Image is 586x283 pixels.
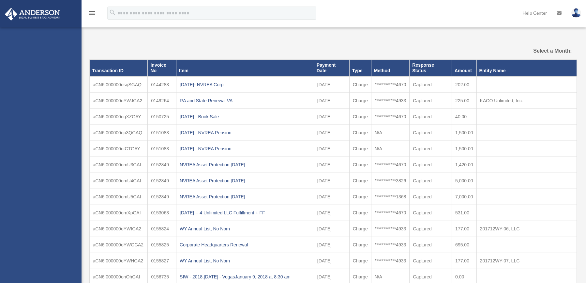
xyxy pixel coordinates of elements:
td: N/A [371,141,410,157]
td: Charge [349,125,371,141]
td: [DATE] [314,173,349,189]
td: aCN6f000000omU5GAI [89,189,148,205]
td: aCN6f000000oYWHGA2 [89,253,148,269]
div: WY Annual List, No Nom [180,256,310,265]
td: 0151083 [148,141,176,157]
td: Charge [349,205,371,221]
td: [DATE] [314,205,349,221]
td: 1,500.00 [452,125,477,141]
td: Captured [410,157,452,173]
div: [DATE] - NVREA Pension [180,144,310,153]
td: 202.00 [452,76,477,93]
td: aCN6f000000osqSGAQ [89,76,148,93]
td: Captured [410,237,452,253]
td: 531.00 [452,205,477,221]
td: Charge [349,173,371,189]
td: [DATE] [314,189,349,205]
td: [DATE] [314,76,349,93]
i: search [109,9,116,16]
div: NVREA Asset Protection [DATE] [180,160,310,169]
img: User Pic [571,8,581,18]
td: 201712WY-07, LLC [476,253,577,269]
td: Captured [410,189,452,205]
th: Payment Date [314,60,349,76]
td: [DATE] [314,125,349,141]
td: 201712WY-06, LLC [476,221,577,237]
td: 1,420.00 [452,157,477,173]
td: 40.00 [452,108,477,125]
a: menu [88,11,96,17]
td: 177.00 [452,253,477,269]
img: Anderson Advisors Platinum Portal [3,8,62,21]
td: Captured [410,141,452,157]
td: Captured [410,253,452,269]
td: 0144283 [148,76,176,93]
td: Charge [349,157,371,173]
td: 0151083 [148,125,176,141]
td: Charge [349,108,371,125]
td: 5,000.00 [452,173,477,189]
td: Charge [349,92,371,108]
div: Corporate Headquarters Renewal [180,240,310,249]
td: [DATE] [314,221,349,237]
th: Entity Name [476,60,577,76]
td: 0150725 [148,108,176,125]
th: Transaction ID [89,60,148,76]
td: Captured [410,92,452,108]
td: [DATE] [314,237,349,253]
div: RA and State Renewal VA [180,96,310,105]
td: 695.00 [452,237,477,253]
div: SIW - 2018.[DATE] - VegasJanuary 9, 2018 at 8:30 am [180,272,310,281]
div: [DATE]- NVREA Corp [180,80,310,89]
th: Response Status [410,60,452,76]
td: aCN6f000000op3QGAQ [89,125,148,141]
td: aCN6f000000oYWJGA2 [89,92,148,108]
td: 225.00 [452,92,477,108]
td: Captured [410,173,452,189]
td: Captured [410,221,452,237]
td: 0155827 [148,253,176,269]
td: aCN6f000000otCTGAY [89,141,148,157]
td: [DATE] [314,108,349,125]
td: 0153063 [148,205,176,221]
td: 0152849 [148,189,176,205]
td: 0155824 [148,221,176,237]
th: Type [349,60,371,76]
td: Charge [349,237,371,253]
td: 0155825 [148,237,176,253]
td: 0149264 [148,92,176,108]
td: Charge [349,221,371,237]
th: Item [176,60,314,76]
i: menu [88,9,96,17]
div: [DATE] - NVREA Pension [180,128,310,137]
td: [DATE] [314,157,349,173]
td: aCN6f000000omU4GAI [89,173,148,189]
div: [DATE] - Book Sale [180,112,310,121]
td: aCN6f000000oYWGGA2 [89,237,148,253]
td: Charge [349,253,371,269]
td: aCN6f000000omU3GAI [89,157,148,173]
td: Charge [349,189,371,205]
td: KACO Unlimited, Inc. [476,92,577,108]
td: Captured [410,108,452,125]
td: Captured [410,125,452,141]
td: [DATE] [314,253,349,269]
th: Invoice No [148,60,176,76]
td: 1,500.00 [452,141,477,157]
div: [DATE] -- 4 Unlimited LLC Fulfillment + FF [180,208,310,217]
td: aCN6f000000omXpGAI [89,205,148,221]
label: Select a Month: [500,46,572,56]
td: N/A [371,125,410,141]
td: 0152849 [148,157,176,173]
td: [DATE] [314,141,349,157]
td: Captured [410,76,452,93]
td: aCN6f000000oYWIGA2 [89,221,148,237]
div: NVREA Asset Protection [DATE] [180,176,310,185]
div: WY Annual List, No Nom [180,224,310,233]
td: 177.00 [452,221,477,237]
td: 0152849 [148,173,176,189]
td: aCN6f000000oqXZGAY [89,108,148,125]
td: Charge [349,141,371,157]
td: Charge [349,76,371,93]
td: Captured [410,205,452,221]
